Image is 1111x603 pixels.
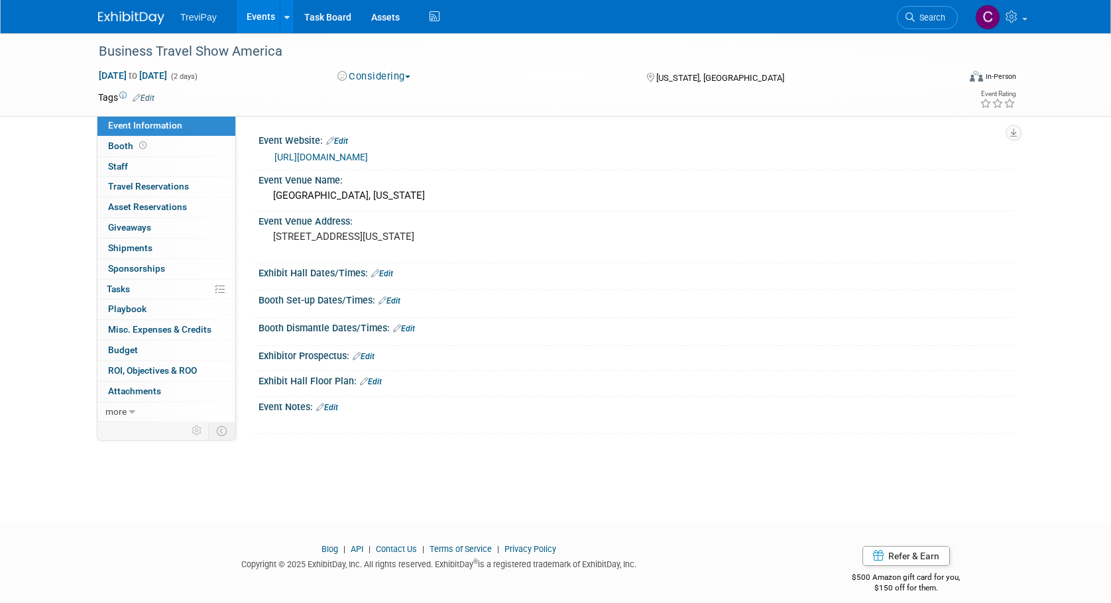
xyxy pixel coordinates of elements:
[108,386,161,396] span: Attachments
[180,12,217,23] span: TreviPay
[430,544,492,554] a: Terms of Service
[259,346,1013,363] div: Exhibitor Prospectus:
[133,93,154,103] a: Edit
[975,5,1000,30] img: Celia Ahrens
[897,6,958,29] a: Search
[97,382,235,402] a: Attachments
[656,73,784,83] span: [US_STATE], [GEOGRAPHIC_DATA]
[97,137,235,156] a: Booth
[97,402,235,422] a: more
[322,544,338,554] a: Blog
[259,211,1013,228] div: Event Venue Address:
[799,563,1014,594] div: $500 Amazon gift card for you,
[259,318,1013,335] div: Booth Dismantle Dates/Times:
[108,345,138,355] span: Budget
[98,70,168,82] span: [DATE] [DATE]
[108,161,128,172] span: Staff
[494,544,502,554] span: |
[326,137,348,146] a: Edit
[259,397,1013,414] div: Event Notes:
[97,218,235,238] a: Giveaways
[473,558,478,565] sup: ®
[108,201,187,212] span: Asset Reservations
[97,157,235,177] a: Staff
[268,186,1003,206] div: [GEOGRAPHIC_DATA], [US_STATE]
[98,555,780,571] div: Copyright © 2025 ExhibitDay, Inc. All rights reserved. ExhibitDay is a registered trademark of Ex...
[127,70,139,81] span: to
[862,546,950,566] a: Refer & Earn
[170,72,198,81] span: (2 days)
[376,544,417,554] a: Contact Us
[108,181,189,192] span: Travel Reservations
[333,70,416,83] button: Considering
[108,324,211,335] span: Misc. Expenses & Credits
[393,324,415,333] a: Edit
[108,263,165,274] span: Sponsorships
[108,365,197,376] span: ROI, Objectives & ROO
[105,406,127,417] span: more
[97,239,235,258] a: Shipments
[360,377,382,386] a: Edit
[97,280,235,300] a: Tasks
[504,544,556,554] a: Privacy Policy
[186,422,209,439] td: Personalize Event Tab Strip
[97,177,235,197] a: Travel Reservations
[351,544,363,554] a: API
[365,544,374,554] span: |
[274,152,368,162] a: [URL][DOMAIN_NAME]
[108,120,182,131] span: Event Information
[137,140,149,150] span: Booth not reserved yet
[259,131,1013,148] div: Event Website:
[980,91,1016,97] div: Event Rating
[94,40,938,64] div: Business Travel Show America
[108,303,146,314] span: Playbook
[379,296,400,305] a: Edit
[97,259,235,279] a: Sponsorships
[419,544,428,554] span: |
[316,403,338,412] a: Edit
[97,197,235,217] a: Asset Reservations
[98,11,164,25] img: ExhibitDay
[97,341,235,360] a: Budget
[259,263,1013,280] div: Exhibit Hall Dates/Times:
[915,13,945,23] span: Search
[97,361,235,381] a: ROI, Objectives & ROO
[273,231,558,243] pre: [STREET_ADDRESS][US_STATE]
[970,71,983,82] img: Format-Inperson.png
[799,582,1014,594] div: $150 off for them.
[108,222,151,233] span: Giveaways
[108,243,152,253] span: Shipments
[340,544,349,554] span: |
[985,72,1016,82] div: In-Person
[880,69,1016,89] div: Event Format
[259,170,1013,187] div: Event Venue Name:
[98,91,154,104] td: Tags
[371,269,393,278] a: Edit
[97,116,235,136] a: Event Information
[108,140,149,151] span: Booth
[259,371,1013,388] div: Exhibit Hall Floor Plan:
[97,320,235,340] a: Misc. Expenses & Credits
[97,300,235,319] a: Playbook
[209,422,236,439] td: Toggle Event Tabs
[107,284,130,294] span: Tasks
[353,352,375,361] a: Edit
[259,290,1013,307] div: Booth Set-up Dates/Times:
